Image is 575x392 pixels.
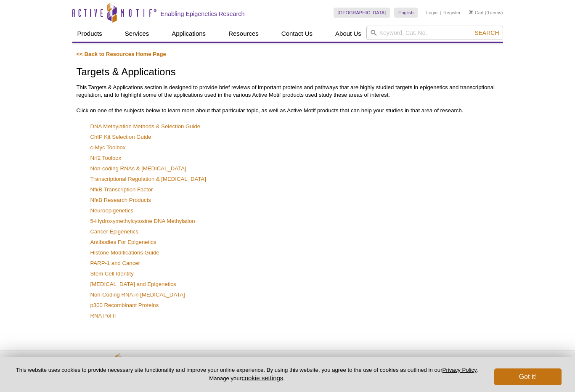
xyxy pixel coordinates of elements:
[90,270,134,278] a: Stem Cell Identity
[443,10,461,16] a: Register
[77,107,499,114] p: Click on one of the subjects below to learn more about that particular topic, as well as Active M...
[241,374,283,381] button: cookie settings
[90,186,153,193] a: NfκB Transcription Factor
[426,10,437,16] a: Login
[72,350,169,384] img: Active Motif,
[161,10,245,18] h2: Enabling Epigenetics Research
[472,29,501,37] button: Search
[90,238,156,246] a: Antibodies For Epigenetics
[72,26,107,42] a: Products
[90,312,116,320] a: RNA Pol II
[13,366,480,382] p: This website uses cookies to provide necessary site functionality and improve your online experie...
[90,217,195,225] a: 5-Hydroxymethylcytosine DNA Methylation
[223,26,264,42] a: Resources
[334,8,390,18] a: [GEOGRAPHIC_DATA]
[90,133,151,141] a: ChIP Kit Selection Guide
[330,26,366,42] a: About Us
[90,123,201,130] a: DNA Methylation Methods & Selection Guide
[474,29,499,36] span: Search
[469,10,484,16] a: Cart
[90,302,159,309] a: p300 Recombinant Proteins
[120,26,154,42] a: Services
[276,26,318,42] a: Contact Us
[77,84,499,99] p: This Targets & Applications section is designed to provide brief reviews of important proteins an...
[440,8,441,18] li: |
[90,281,176,288] a: [MEDICAL_DATA] and Epigenetics
[167,26,211,42] a: Applications
[77,51,166,57] a: << Back to Resources Home Page
[90,165,186,172] a: Non-coding RNAs & [MEDICAL_DATA]
[90,291,185,299] a: Non-Coding RNA in [MEDICAL_DATA]
[90,228,138,236] a: Cancer Epigenetics
[469,10,473,14] img: Your Cart
[366,26,503,40] input: Keyword, Cat. No.
[77,66,499,79] h1: Targets & Applications
[90,144,126,151] a: c-Myc Toolbox
[469,8,503,18] li: (0 items)
[90,207,134,215] a: Neuroepigenetics
[494,368,562,385] button: Got it!
[90,249,159,257] a: Histone Modifications Guide
[443,367,477,373] a: Privacy Policy
[90,260,140,267] a: PARP-1 and Cancer
[90,175,206,183] a: Transcriptional Regulation & [MEDICAL_DATA]
[90,154,122,162] a: Nrf2 Toolbox
[394,8,418,18] a: English
[90,196,151,204] a: NfκB Research Products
